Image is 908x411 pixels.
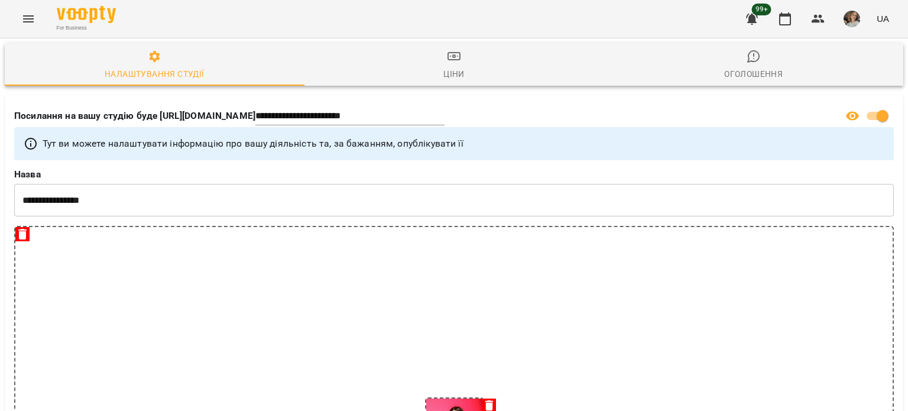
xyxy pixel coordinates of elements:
div: Налаштування студії [105,67,204,81]
img: Voopty Logo [57,6,116,23]
span: 99+ [752,4,771,15]
label: Назва [14,170,894,179]
span: For Business [57,24,116,32]
button: UA [872,8,894,30]
p: Посилання на вашу студію буде [URL][DOMAIN_NAME] [14,109,255,123]
div: Ціни [443,67,465,81]
button: Menu [14,5,43,33]
img: 32c0240b4d36dd2a5551494be5772e58.jpg [844,11,860,27]
span: UA [877,12,889,25]
div: Оголошення [724,67,783,81]
p: Тут ви можете налаштувати інформацію про вашу діяльність та, за бажанням, опублікувати її [43,137,463,151]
